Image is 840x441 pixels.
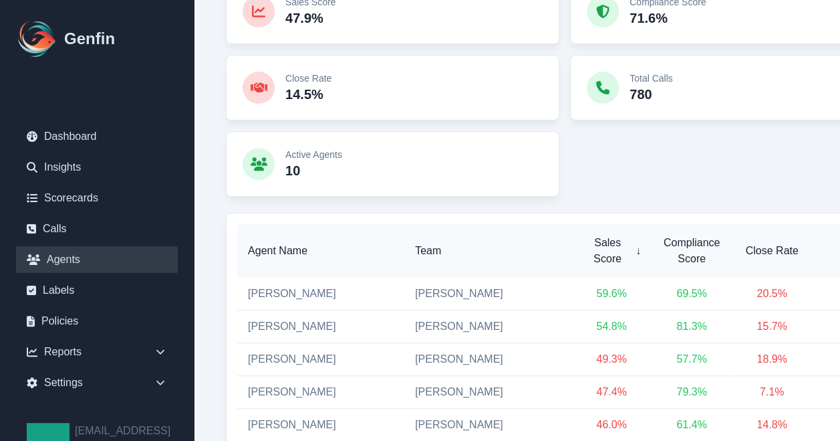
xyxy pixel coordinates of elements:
[285,9,335,27] p: 47.9%
[596,386,626,398] span: 47.4 %
[676,386,706,398] span: 79.3 %
[415,321,503,332] span: [PERSON_NAME]
[629,72,673,85] p: Total Calls
[16,215,178,242] a: Calls
[285,148,342,161] p: Active Agents
[742,243,801,259] span: Close Rate
[285,72,331,85] p: Close Rate
[248,419,336,430] a: [PERSON_NAME]
[16,369,178,396] div: Settings
[756,321,787,332] span: 15.7 %
[415,288,503,299] span: [PERSON_NAME]
[248,288,336,299] a: [PERSON_NAME]
[415,243,561,259] span: Team
[662,235,721,267] span: Compliance Score
[676,419,706,430] span: 61.4 %
[16,154,178,181] a: Insights
[596,321,626,332] span: 54.8 %
[16,339,178,365] div: Reports
[596,353,626,365] span: 49.3 %
[756,353,787,365] span: 18.9 %
[760,386,784,398] span: 7.1 %
[248,243,394,259] span: Agent Name
[415,419,503,430] span: [PERSON_NAME]
[596,419,626,430] span: 46.0 %
[64,28,115,50] h1: Genfin
[629,85,673,104] p: 780
[248,386,336,398] a: [PERSON_NAME]
[756,419,787,430] span: 14.8 %
[596,288,626,299] span: 59.6 %
[285,85,331,104] p: 14.5%
[636,243,641,259] span: ↓
[248,353,336,365] a: [PERSON_NAME]
[16,308,178,335] a: Policies
[676,353,706,365] span: 57.7 %
[16,277,178,304] a: Labels
[582,235,641,267] span: Sales Score
[16,246,178,273] a: Agents
[415,353,503,365] span: [PERSON_NAME]
[756,288,787,299] span: 20.5 %
[676,288,706,299] span: 69.5 %
[629,9,706,27] p: 71.6%
[16,123,178,150] a: Dashboard
[248,321,336,332] a: [PERSON_NAME]
[16,17,59,60] img: Logo
[415,386,503,398] span: [PERSON_NAME]
[285,161,342,180] p: 10
[676,321,706,332] span: 81.3 %
[16,185,178,211] a: Scorecards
